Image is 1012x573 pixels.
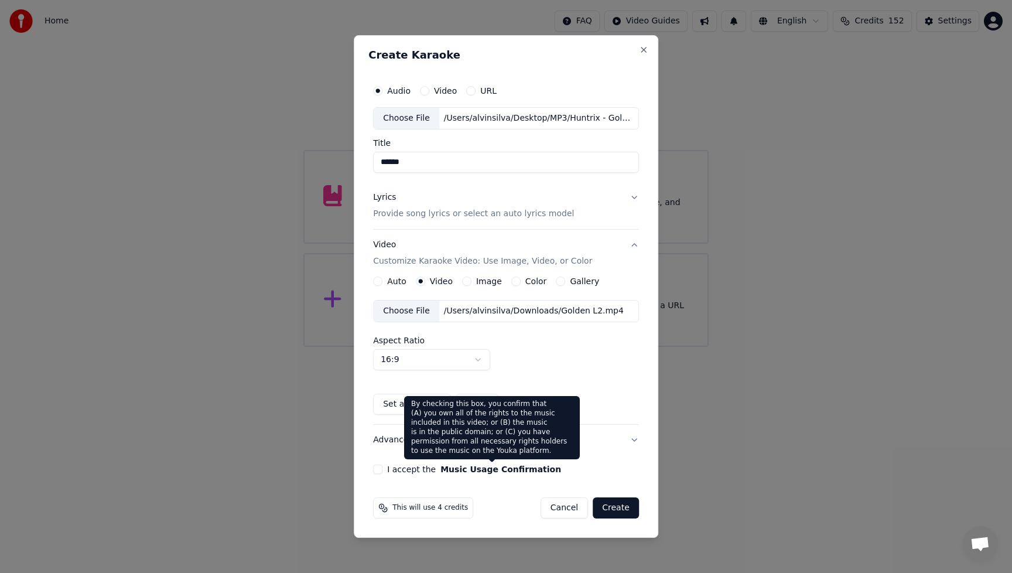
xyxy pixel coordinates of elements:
button: Create [593,497,639,519]
button: Advanced [373,425,639,455]
button: LyricsProvide song lyrics or select an auto lyrics model [373,182,639,229]
label: Image [476,277,502,285]
button: Set as Default [373,394,451,415]
div: Choose File [374,108,439,129]
div: Choose File [374,301,439,322]
label: Auto [387,277,406,285]
label: Video [430,277,453,285]
label: Gallery [570,277,599,285]
label: URL [480,87,497,95]
label: Title [373,139,639,147]
button: I accept the [440,465,561,473]
div: By checking this box, you confirm that (A) you own all of the rights to the music included in thi... [404,396,580,459]
h2: Create Karaoke [368,50,644,60]
label: Audio [387,87,411,95]
div: /Users/alvinsilva/Desktop/MP3/Huntrix - Golden (Lyrics) KPop Demon Hunters.mp3 [439,112,638,124]
div: Video [373,239,592,267]
div: /Users/alvinsilva/Downloads/Golden L2.mp4 [439,305,628,317]
div: Lyrics [373,192,396,203]
button: Cancel [541,497,588,519]
p: Provide song lyrics or select an auto lyrics model [373,208,574,220]
button: VideoCustomize Karaoke Video: Use Image, Video, or Color [373,230,639,277]
div: VideoCustomize Karaoke Video: Use Image, Video, or Color [373,277,639,424]
label: I accept the [387,465,561,473]
label: Video [434,87,457,95]
p: Customize Karaoke Video: Use Image, Video, or Color [373,255,592,267]
label: Aspect Ratio [373,336,639,345]
button: Reset [456,394,498,415]
label: Color [525,277,547,285]
span: This will use 4 credits [392,503,468,513]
